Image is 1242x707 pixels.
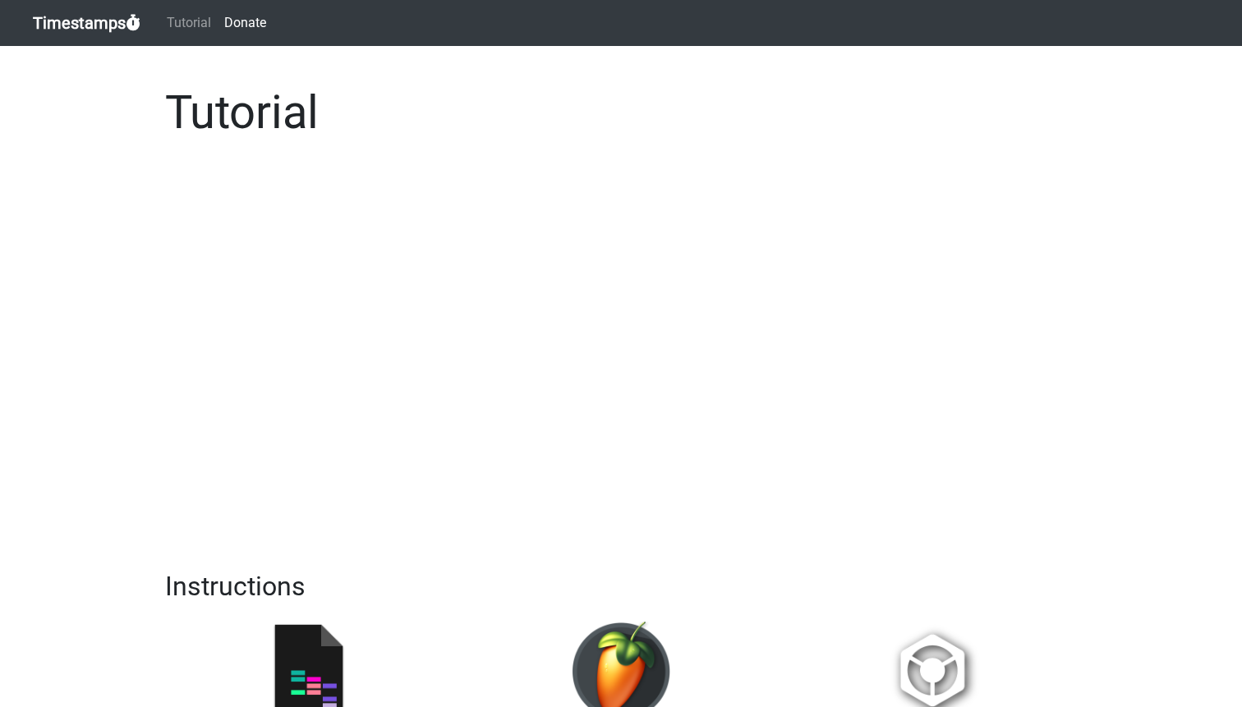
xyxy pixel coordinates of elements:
a: Timestamps [33,7,140,39]
a: Tutorial [160,7,218,39]
h1: Tutorial [165,85,1077,140]
h2: Instructions [165,571,1077,602]
a: Donate [218,7,273,39]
